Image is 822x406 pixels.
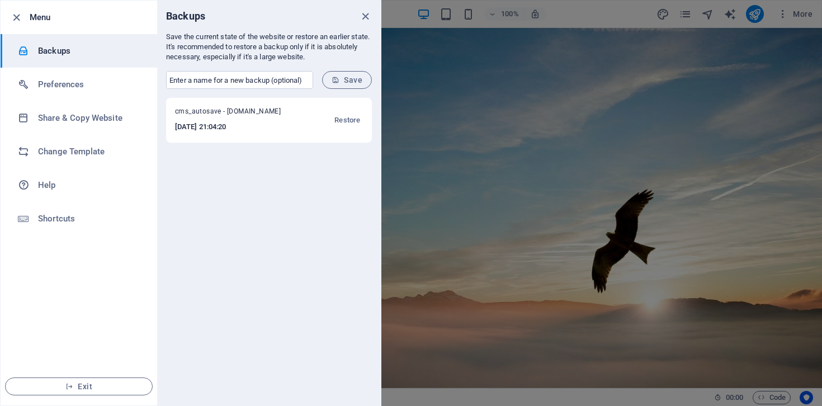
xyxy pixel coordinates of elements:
span: cms_autosave - [DOMAIN_NAME] [175,107,295,120]
span: Exit [15,382,143,391]
button: Restore [332,107,363,134]
button: Save [322,71,372,89]
button: Exit [5,377,153,395]
h6: Menu [30,11,148,24]
h6: Backups [166,10,205,23]
h6: Backups [38,44,141,58]
h6: Share & Copy Website [38,111,141,125]
h6: Change Template [38,145,141,158]
a: Help [1,168,157,202]
p: Save the current state of the website or restore an earlier state. It's recommended to restore a ... [166,32,372,62]
h6: Preferences [38,78,141,91]
h6: Shortcuts [38,212,141,225]
h6: [DATE] 21:04:20 [175,120,295,134]
button: close [358,10,372,23]
span: Restore [334,114,360,127]
input: Enter a name for a new backup (optional) [166,71,313,89]
h6: Help [38,178,141,192]
span: Save [332,75,362,84]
